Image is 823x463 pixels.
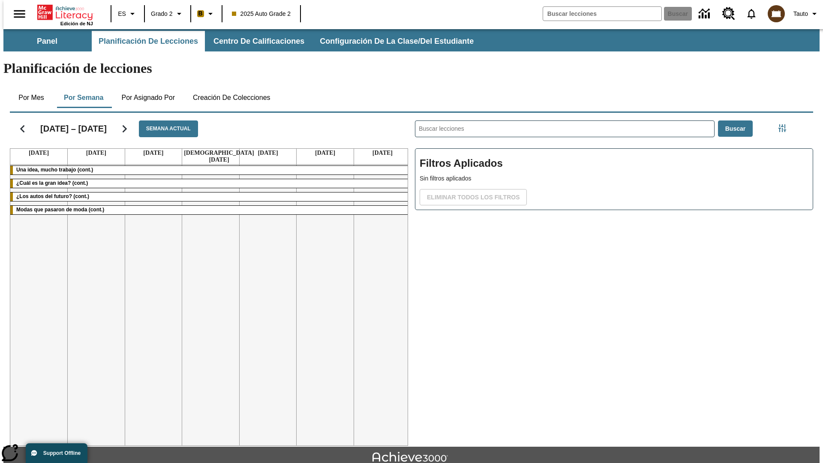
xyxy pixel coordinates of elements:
div: Una idea, mucho trabajo (cont.) [10,166,411,174]
h2: Filtros Aplicados [420,153,808,174]
button: Por semana [57,87,110,108]
span: B [198,8,203,19]
a: 30 de septiembre de 2025 [84,149,108,157]
div: Calendario [3,109,408,446]
button: Por mes [10,87,53,108]
span: Centro de calificaciones [213,36,304,46]
img: avatar image [768,5,785,22]
span: Planificación de lecciones [99,36,198,46]
div: Subbarra de navegación [3,29,820,51]
span: ES [118,9,126,18]
button: Perfil/Configuración [790,6,823,21]
button: Grado: Grado 2, Elige un grado [147,6,188,21]
div: ¿Cuál es la gran idea? (cont.) [10,179,411,188]
div: Subbarra de navegación [3,31,481,51]
button: Centro de calificaciones [207,31,311,51]
span: Configuración de la clase/del estudiante [320,36,474,46]
a: 4 de octubre de 2025 [313,149,337,157]
a: Portada [37,4,93,21]
span: ¿Cuál es la gran idea? (cont.) [16,180,88,186]
a: 3 de octubre de 2025 [256,149,279,157]
span: Tauto [793,9,808,18]
div: Portada [37,3,93,26]
a: 29 de septiembre de 2025 [27,149,51,157]
span: Panel [37,36,57,46]
div: Buscar [408,109,813,446]
p: Sin filtros aplicados [420,174,808,183]
a: Centro de información [694,2,717,26]
span: 2025 Auto Grade 2 [232,9,291,18]
span: Grado 2 [151,9,173,18]
button: Seguir [114,118,135,140]
button: Configuración de la clase/del estudiante [313,31,481,51]
button: Abrir el menú lateral [7,1,32,27]
div: Modas que pasaron de moda (cont.) [10,206,411,214]
div: Filtros Aplicados [415,148,813,210]
button: Buscar [718,120,753,137]
span: Modas que pasaron de moda (cont.) [16,207,104,213]
h2: [DATE] – [DATE] [40,123,107,134]
button: Semana actual [139,120,198,137]
span: Support Offline [43,450,81,456]
button: Escoja un nuevo avatar [763,3,790,25]
button: Regresar [12,118,33,140]
a: 2 de octubre de 2025 [182,149,256,164]
button: Support Offline [26,443,87,463]
div: ¿Los autos del futuro? (cont.) [10,192,411,201]
button: Panel [4,31,90,51]
a: 5 de octubre de 2025 [371,149,394,157]
h1: Planificación de lecciones [3,60,820,76]
span: Una idea, mucho trabajo (cont.) [16,167,93,173]
span: Edición de NJ [60,21,93,26]
button: Boost El color de la clase es anaranjado claro. Cambiar el color de la clase. [194,6,219,21]
a: 1 de octubre de 2025 [141,149,165,157]
input: Buscar campo [543,7,661,21]
button: Lenguaje: ES, Selecciona un idioma [114,6,141,21]
input: Buscar lecciones [415,121,714,137]
a: Centro de recursos, Se abrirá en una pestaña nueva. [717,2,740,25]
button: Planificación de lecciones [92,31,205,51]
span: ¿Los autos del futuro? (cont.) [16,193,89,199]
a: Notificaciones [740,3,763,25]
button: Creación de colecciones [186,87,277,108]
button: Menú lateral de filtros [774,120,791,137]
button: Por asignado por [114,87,182,108]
